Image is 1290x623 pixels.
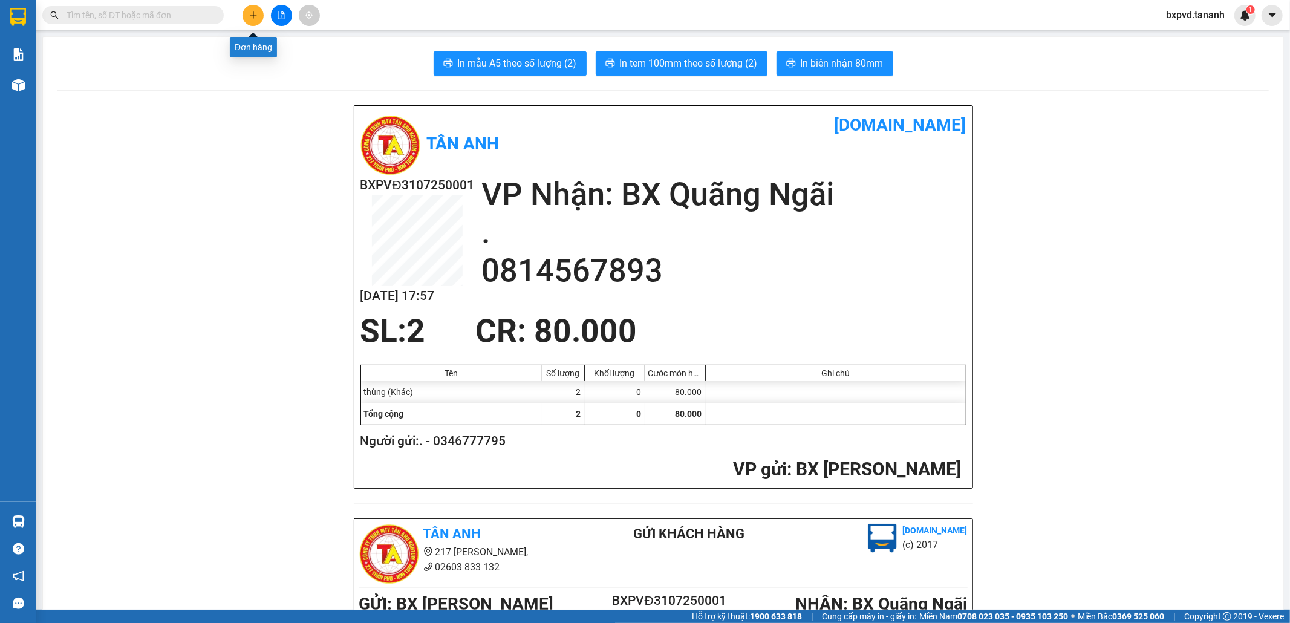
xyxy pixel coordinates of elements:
span: phone [423,562,433,572]
span: environment [423,547,433,556]
span: 1 [1248,5,1253,14]
button: aim [299,5,320,26]
strong: 0708 023 035 - 0935 103 250 [957,612,1068,621]
span: notification [13,570,24,582]
span: printer [786,58,796,70]
h2: VP Nhận: BX Quãng Ngãi [481,175,966,214]
span: In mẫu A5 theo số lượng (2) [458,56,577,71]
img: icon-new-feature [1240,10,1251,21]
b: NHẬN : BX Quãng Ngãi [795,594,967,614]
span: In tem 100mm theo số lượng (2) [620,56,758,71]
span: file-add [277,11,285,19]
li: 217 [PERSON_NAME], [359,544,584,559]
span: bxpvd.tananh [1156,7,1234,22]
span: caret-down [1267,10,1278,21]
button: printerIn tem 100mm theo số lượng (2) [596,51,767,76]
img: logo.jpg [359,524,420,584]
h2: . [481,214,966,252]
button: printerIn biên nhận 80mm [777,51,893,76]
b: [DOMAIN_NAME] [903,526,968,535]
strong: 1900 633 818 [750,612,802,621]
div: Cước món hàng [648,368,702,378]
span: | [811,610,813,623]
b: Gửi khách hàng [633,526,744,541]
div: 0 [585,381,645,403]
span: printer [443,58,453,70]
div: Khối lượng [588,368,642,378]
span: Miền Bắc [1078,610,1164,623]
span: 0 [637,409,642,419]
li: 02603 833 132 [359,559,584,575]
span: search [50,11,59,19]
span: copyright [1223,612,1231,621]
img: logo.jpg [360,115,421,175]
span: Tổng cộng [364,409,404,419]
span: Hỗ trợ kỹ thuật: [692,610,802,623]
button: printerIn mẫu A5 theo số lượng (2) [434,51,587,76]
span: message [13,598,24,609]
sup: 1 [1246,5,1255,14]
b: Tân Anh [423,526,481,541]
span: Miền Nam [919,610,1068,623]
span: printer [605,58,615,70]
h2: : BX [PERSON_NAME] [360,457,962,482]
span: plus [249,11,258,19]
img: warehouse-icon [12,515,25,528]
span: 2 [576,409,581,419]
h2: 0814567893 [481,252,966,290]
span: Cung cấp máy in - giấy in: [822,610,916,623]
div: 2 [542,381,585,403]
b: GỬI : BX [PERSON_NAME] [359,594,554,614]
button: plus [243,5,264,26]
span: ⚪️ [1071,614,1075,619]
b: [DOMAIN_NAME] [835,115,966,135]
li: (c) 2017 [903,537,968,552]
span: aim [305,11,313,19]
div: 80.000 [645,381,706,403]
h2: BXPVĐ3107250001 [360,175,474,195]
h2: Người gửi: . - 0346777795 [360,431,962,451]
img: warehouse-icon [12,79,25,91]
strong: 0369 525 060 [1112,612,1164,621]
span: question-circle [13,543,24,555]
button: file-add [271,5,292,26]
img: logo.jpg [868,524,897,553]
span: 2 [407,312,426,350]
div: thùng (Khác) [361,381,542,403]
div: Số lượng [546,368,581,378]
h2: BXPVĐ3107250001 [613,591,714,611]
span: SL: [360,312,407,350]
b: Tân Anh [427,134,500,154]
span: In biên nhận 80mm [801,56,884,71]
span: | [1173,610,1175,623]
img: logo-vxr [10,8,26,26]
div: Ghi chú [709,368,963,378]
div: Đơn hàng [230,37,277,57]
h2: [DATE] 17:57 [360,286,474,306]
div: Tên [364,368,539,378]
img: solution-icon [12,48,25,61]
span: CR : 80.000 [475,312,637,350]
span: VP gửi [734,458,787,480]
button: caret-down [1262,5,1283,26]
span: 80.000 [676,409,702,419]
input: Tìm tên, số ĐT hoặc mã đơn [67,8,209,22]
